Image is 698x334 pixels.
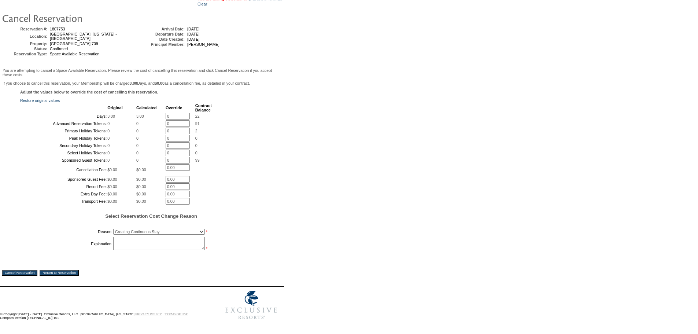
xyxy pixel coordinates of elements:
td: Primary Holiday Tokens: [21,128,107,134]
a: Restore original values [20,98,60,103]
span: 0 [195,143,197,148]
span: 3.00 [107,114,115,118]
td: Departure Date: [141,32,185,36]
span: 0 [107,136,110,140]
b: $0.00 [155,81,165,85]
td: Arrival Date: [141,27,185,31]
a: Clear [197,2,207,6]
td: Date Created: [141,37,185,41]
span: 0 [136,136,139,140]
span: 0 [107,151,110,155]
span: 0 [107,129,110,133]
td: Principal Member: [141,42,185,47]
span: $0.00 [107,168,117,172]
span: [PERSON_NAME] [187,42,219,47]
td: Advanced Reservation Tokens: [21,120,107,127]
span: Confirmed [50,47,68,51]
span: $0.00 [136,184,146,189]
span: $0.00 [136,177,146,181]
h5: Select Reservation Cost Change Reason [20,213,282,219]
td: Location: [3,32,47,41]
td: Reservation #: [3,27,47,31]
td: Transport Fee: [21,198,107,205]
span: $0.00 [136,168,146,172]
span: $0.00 [107,177,117,181]
td: Extra Day Fee: [21,191,107,197]
span: 0 [195,151,197,155]
span: $0.00 [107,184,117,189]
td: Sponsored Guest Fee: [21,176,107,183]
p: If you choose to cancel this reservation, your Membership will be charged Days, and as a cancella... [3,81,281,85]
a: TERMS OF USE [165,312,188,316]
span: 0 [136,143,139,148]
span: 22 [195,114,200,118]
td: Property: [3,41,47,46]
a: PRIVACY POLICY [135,312,162,316]
td: Peak Holiday Tokens: [21,135,107,142]
td: Days: [21,113,107,120]
span: 3.00 [136,114,144,118]
b: Adjust the values below to override the cost of cancelling this reservation. [20,90,158,94]
span: 0 [136,129,139,133]
img: pgTtlCancelRes.gif [2,11,148,25]
p: You are attempting to cancel a Space Available Reservation. Please review the cost of cancelling ... [3,68,281,77]
span: [DATE] [187,37,200,41]
span: 91 [195,121,200,126]
span: 0 [107,158,110,162]
td: Secondary Holiday Tokens: [21,142,107,149]
td: Resort Fee: [21,183,107,190]
span: [GEOGRAPHIC_DATA] 709 [50,41,98,46]
b: Original [107,106,123,110]
input: Cancel Reservation [2,270,37,276]
b: Override [166,106,182,110]
span: 0 [107,143,110,148]
span: 0 [136,121,139,126]
td: Reason: [21,227,112,236]
span: $0.00 [107,199,117,203]
span: [DATE] [187,27,200,31]
span: Space Available Reservation [50,52,99,56]
b: 3.00 [130,81,137,85]
td: Explanation: [21,237,112,251]
input: Return to Reservation [40,270,79,276]
td: Status: [3,47,47,51]
td: Cancellation Fee: [21,164,107,175]
span: 0 [136,158,139,162]
span: [GEOGRAPHIC_DATA], [US_STATE] - [GEOGRAPHIC_DATA] [50,32,117,41]
span: 0 [107,121,110,126]
td: Select Holiday Tokens: [21,150,107,156]
span: $0.00 [136,199,146,203]
span: 0 [195,136,197,140]
b: Calculated [136,106,157,110]
span: 99 [195,158,200,162]
span: $0.00 [107,192,117,196]
span: 0 [136,151,139,155]
span: 1807753 [50,27,65,31]
b: Contract Balance [195,103,212,112]
span: $0.00 [136,192,146,196]
span: 2 [195,129,197,133]
td: Reservation Type: [3,52,47,56]
td: Sponsored Guest Tokens: [21,157,107,164]
span: [DATE] [187,32,200,36]
img: Exclusive Resorts [218,287,284,323]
